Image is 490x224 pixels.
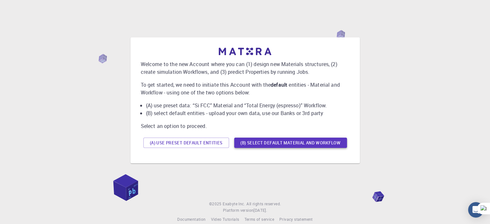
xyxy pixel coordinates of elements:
[279,216,313,223] a: Privacy statement
[146,102,350,109] li: (A) use preset data: “Si FCC” Material and “Total Energy (espresso)” Workflow.
[211,217,239,222] span: Video Tutorials
[143,138,229,148] button: (A) Use preset default entities
[141,60,350,76] p: Welcome to the new Account where you can (1) design new Materials structures, (2) create simulati...
[146,109,350,117] li: (B) select default entities - upload your own data, use our Banks or 3rd party
[219,48,272,55] img: logo
[209,201,223,207] span: © 2025
[223,207,254,214] span: Platform version
[177,216,206,223] a: Documentation
[141,81,350,96] p: To get started, we need to initiate this Account with the entities - Material and Workflow - usin...
[468,202,484,218] div: Open Intercom Messenger
[141,122,350,130] p: Select an option to proceed.
[177,217,206,222] span: Documentation
[271,81,287,88] b: default
[254,207,267,214] a: [DATE].
[223,201,245,207] a: Exabyte Inc.
[244,216,274,223] a: Terms of service
[254,208,267,213] span: [DATE] .
[13,5,36,10] span: Support
[246,201,281,207] span: All rights reserved.
[234,138,347,148] button: (B) Select default material and workflow
[223,201,245,206] span: Exabyte Inc.
[279,217,313,222] span: Privacy statement
[211,216,239,223] a: Video Tutorials
[244,217,274,222] span: Terms of service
